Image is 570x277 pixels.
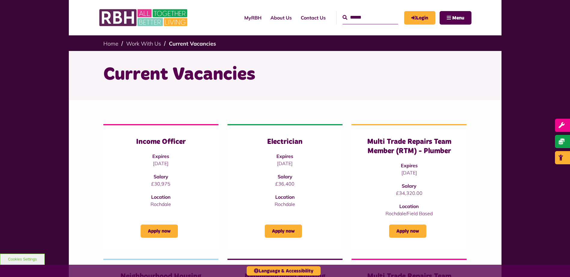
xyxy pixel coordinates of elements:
[141,225,178,238] a: Apply now
[154,174,168,180] strong: Salary
[401,162,418,168] strong: Expires
[364,210,455,217] p: Rochdale/Field Based
[399,203,419,209] strong: Location
[169,40,216,47] a: Current Vacancies
[440,11,471,25] button: Navigation
[278,174,292,180] strong: Salary
[543,250,570,277] iframe: Netcall Web Assistant for live chat
[115,201,206,208] p: Rochdale
[296,10,330,26] a: Contact Us
[265,225,302,238] a: Apply now
[126,40,161,47] a: Work With Us
[239,160,331,167] p: [DATE]
[364,189,455,197] p: £34,320.00
[103,63,467,86] h1: Current Vacancies
[115,160,206,167] p: [DATE]
[151,194,171,200] strong: Location
[364,137,455,156] h3: Multi Trade Repairs Team Member (RTM) - Plumber
[247,266,321,276] button: Language & Accessibility
[115,180,206,187] p: £30,975
[389,225,426,238] a: Apply now
[239,180,331,187] p: £36,400
[239,137,331,147] h3: Electrician
[275,194,295,200] strong: Location
[404,11,435,25] a: MyRBH
[115,137,206,147] h3: Income Officer
[239,201,331,208] p: Rochdale
[402,183,416,189] strong: Salary
[276,153,293,159] strong: Expires
[240,10,266,26] a: MyRBH
[266,10,296,26] a: About Us
[103,40,118,47] a: Home
[452,16,464,20] span: Menu
[364,169,455,176] p: [DATE]
[99,6,189,29] img: RBH
[152,153,169,159] strong: Expires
